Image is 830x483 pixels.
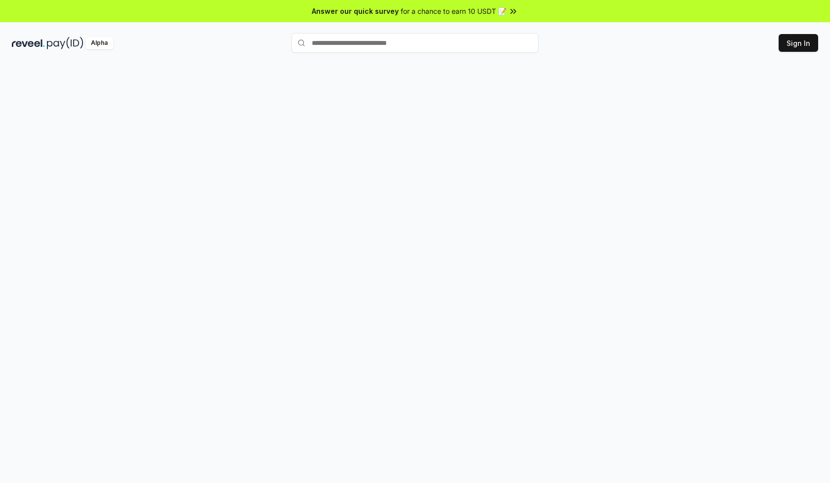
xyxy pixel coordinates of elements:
[401,6,506,16] span: for a chance to earn 10 USDT 📝
[779,34,818,52] button: Sign In
[12,37,45,49] img: reveel_dark
[312,6,399,16] span: Answer our quick survey
[47,37,83,49] img: pay_id
[85,37,113,49] div: Alpha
